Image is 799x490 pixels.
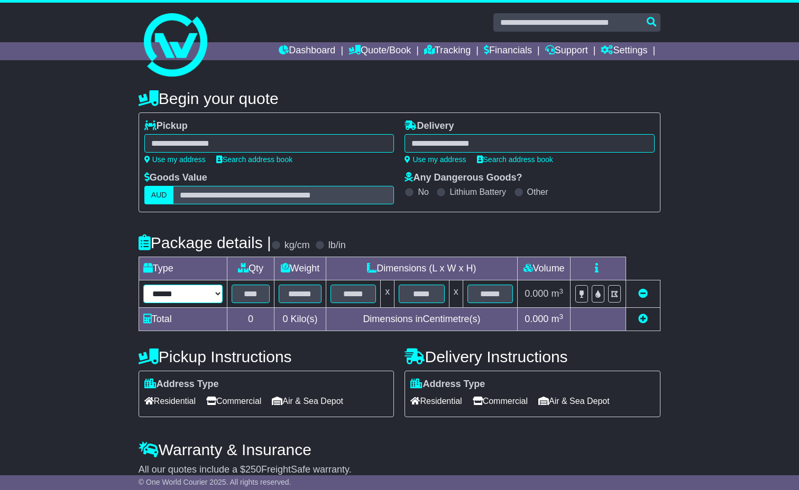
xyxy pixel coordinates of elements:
td: Dimensions (L x W x H) [326,257,517,280]
label: kg/cm [284,240,310,251]
a: Use my address [405,155,466,164]
td: Type [139,257,227,280]
h4: Pickup Instructions [139,348,394,365]
h4: Warranty & Insurance [139,441,660,458]
span: Commercial [473,393,528,409]
a: Dashboard [279,42,335,60]
td: x [449,280,463,308]
span: Commercial [206,393,261,409]
a: Search address book [216,155,292,164]
span: m [551,288,563,299]
td: Total [139,308,227,331]
td: Volume [518,257,571,280]
a: Add new item [638,314,648,324]
h4: Begin your quote [139,90,660,107]
span: Residential [410,393,462,409]
td: Qty [227,257,274,280]
a: Financials [484,42,532,60]
div: All our quotes include a $ FreightSafe warranty. [139,464,660,476]
a: Settings [601,42,647,60]
a: Tracking [424,42,471,60]
span: 0 [282,314,288,324]
a: Remove this item [638,288,648,299]
span: 0.000 [525,288,548,299]
span: Air & Sea Depot [272,393,343,409]
label: No [418,187,428,197]
span: Residential [144,393,196,409]
sup: 3 [559,313,563,321]
label: Pickup [144,120,188,132]
span: m [551,314,563,324]
span: 250 [245,464,261,475]
h4: Delivery Instructions [405,348,660,365]
td: x [381,280,394,308]
a: Quote/Book [348,42,411,60]
label: Address Type [410,379,485,390]
a: Search address book [477,155,553,164]
span: © One World Courier 2025. All rights reserved. [139,478,291,486]
td: Kilo(s) [274,308,326,331]
td: Dimensions in Centimetre(s) [326,308,517,331]
sup: 3 [559,287,563,295]
span: Air & Sea Depot [538,393,610,409]
label: Delivery [405,120,454,132]
td: 0 [227,308,274,331]
h4: Package details | [139,234,271,251]
a: Support [545,42,588,60]
label: lb/in [328,240,346,251]
label: AUD [144,186,174,204]
label: Lithium Battery [449,187,506,197]
label: Other [527,187,548,197]
label: Address Type [144,379,219,390]
span: 0.000 [525,314,548,324]
label: Any Dangerous Goods? [405,172,522,184]
label: Goods Value [144,172,207,184]
a: Use my address [144,155,206,164]
td: Weight [274,257,326,280]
